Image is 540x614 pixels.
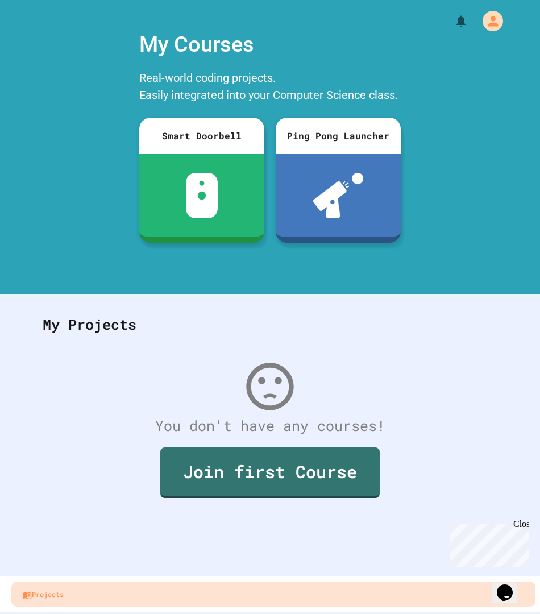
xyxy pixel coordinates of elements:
[134,23,406,67] div: My Courses
[160,447,380,498] a: Join first Course
[31,302,509,347] div: My Projects
[492,569,529,603] iframe: chat widget
[446,519,529,567] iframe: chat widget
[134,67,406,109] div: Real-world coding projects. Easily integrated into your Computer Science class.
[11,582,535,607] a: Projects
[139,118,264,154] div: Smart Doorbell
[5,5,78,72] div: Chat with us now!Close
[186,173,218,218] img: sdb-white.svg
[471,8,506,34] div: My Account
[313,173,364,218] img: ppl-with-ball.png
[276,118,401,154] div: Ping Pong Launcher
[433,11,471,31] div: My Notifications
[31,415,509,437] div: You don't have any courses!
